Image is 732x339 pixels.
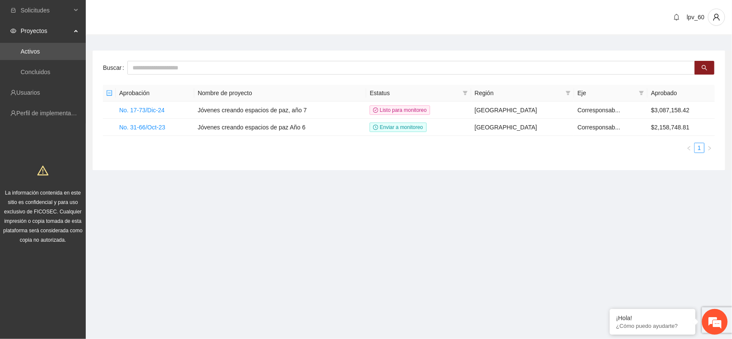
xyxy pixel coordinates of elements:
span: clock-circle [373,125,378,130]
span: Región [475,88,562,98]
span: filter [639,90,644,96]
a: Usuarios [16,89,40,96]
span: left [687,146,692,151]
label: Buscar [103,61,127,75]
span: minus-square [106,90,112,96]
span: filter [564,87,572,99]
span: bell [670,14,683,21]
span: warning [37,165,48,176]
span: Enviar a monitoreo [370,123,426,132]
td: $3,087,158.42 [648,102,715,119]
td: Jóvenes creando espacios de paz Año 6 [194,119,366,136]
span: filter [566,90,571,96]
span: filter [637,87,646,99]
span: Listo para monitoreo [370,105,430,115]
span: search [702,65,708,72]
td: [GEOGRAPHIC_DATA] [471,119,574,136]
th: Aprobado [648,85,715,102]
span: Proyectos [21,22,71,39]
td: Jóvenes creando espacios de paz, año 7 [194,102,366,119]
a: 1 [695,143,704,153]
span: Estatus [370,88,459,98]
span: filter [463,90,468,96]
div: ¡Hola! [616,315,689,321]
li: Previous Page [684,143,694,153]
button: right [705,143,715,153]
span: right [707,146,712,151]
button: user [708,9,725,26]
div: Chatee con nosotros ahora [45,44,144,55]
a: No. 31-66/Oct-23 [119,124,165,131]
a: No. 17-73/Dic-24 [119,107,165,114]
span: filter [461,87,470,99]
th: Aprobación [116,85,194,102]
span: Estamos en línea. [50,114,118,201]
span: lpv_60 [687,14,705,21]
a: Perfil de implementadora [16,110,83,117]
span: check-circle [373,108,378,113]
a: Concluidos [21,69,50,75]
span: user [708,13,725,21]
td: [GEOGRAPHIC_DATA] [471,102,574,119]
li: Next Page [705,143,715,153]
button: bell [670,10,684,24]
span: inbox [10,7,16,13]
a: Activos [21,48,40,55]
span: Corresponsab... [578,107,621,114]
td: $2,158,748.81 [648,119,715,136]
li: 1 [694,143,705,153]
span: Corresponsab... [578,124,621,131]
span: Eje [578,88,636,98]
button: left [684,143,694,153]
span: Solicitudes [21,2,71,19]
span: eye [10,28,16,34]
p: ¿Cómo puedo ayudarte? [616,323,689,329]
span: La información contenida en este sitio es confidencial y para uso exclusivo de FICOSEC. Cualquier... [3,190,83,243]
div: Minimizar ventana de chat en vivo [141,4,161,25]
button: search [695,61,714,75]
textarea: Escriba su mensaje y pulse “Intro” [4,234,163,264]
th: Nombre de proyecto [194,85,366,102]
